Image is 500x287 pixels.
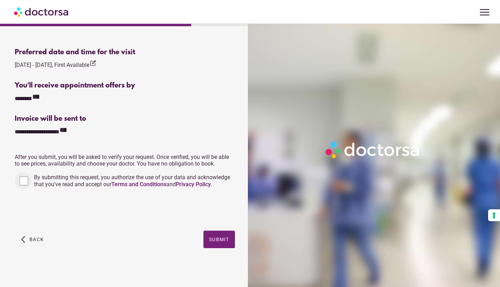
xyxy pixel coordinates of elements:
[89,60,96,67] i: edit_square
[111,181,166,188] a: Terms and Conditions
[176,181,211,188] a: Privacy Policy
[29,237,44,242] span: Back
[488,209,500,221] button: Your consent preferences for tracking technologies
[18,231,47,248] button: arrow_back_ios Back
[478,6,491,19] span: menu
[14,4,69,20] img: Doctorsa.com
[323,139,423,161] img: Logo-Doctorsa-trans-White-partial-flat.png
[15,154,235,167] p: After you submit, you will be asked to verify your request. Once verified, you will be able to se...
[15,48,235,56] div: Preferred date and time for the visit
[15,60,96,69] div: [DATE] - [DATE], First Available
[15,196,121,224] iframe: reCAPTCHA
[34,174,230,188] span: By submitting this request, you authorize the use of your data and acknowledge that you've read a...
[15,82,235,90] div: You'll receive appointment offers by
[209,237,229,242] span: Submit
[203,231,235,248] button: Submit
[15,115,235,123] div: Invoice will be sent to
